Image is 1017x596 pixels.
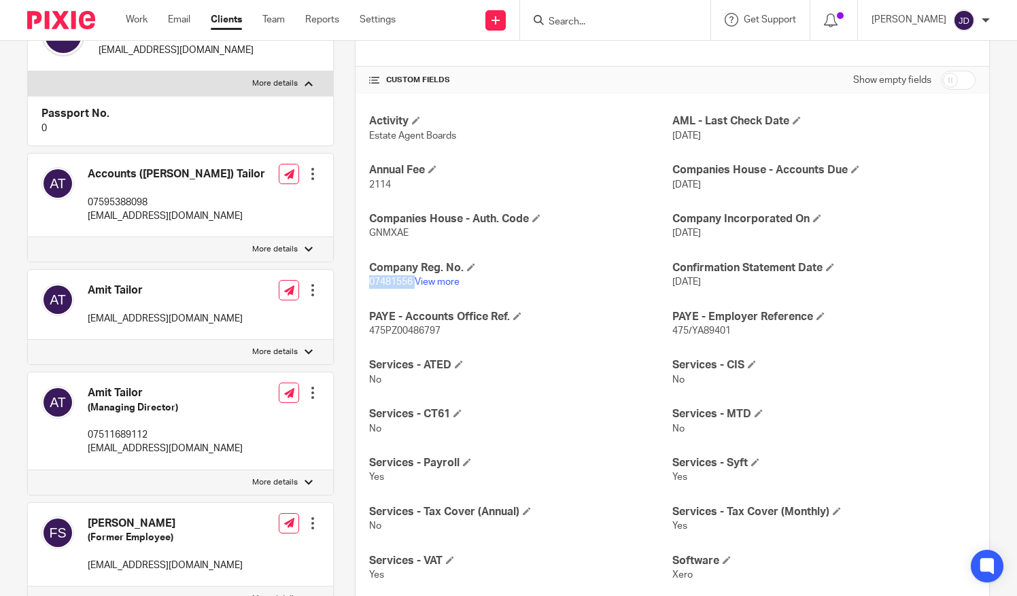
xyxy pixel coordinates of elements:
[41,167,74,200] img: svg%3E
[369,521,381,531] span: No
[369,407,672,421] h4: Services - CT61
[672,212,976,226] h4: Company Incorporated On
[369,570,384,580] span: Yes
[88,531,243,544] h5: (Former Employee)
[369,456,672,470] h4: Services - Payroll
[88,386,243,400] h4: Amit Tailor
[369,212,672,226] h4: Companies House - Auth. Code
[672,261,976,275] h4: Confirmation Statement Date
[88,283,243,298] h4: Amit Tailor
[41,283,74,316] img: svg%3E
[369,163,672,177] h4: Annual Fee
[672,407,976,421] h4: Services - MTD
[369,277,413,287] span: 07481556
[99,43,254,57] p: [EMAIL_ADDRESS][DOMAIN_NAME]
[369,228,409,238] span: GNMXAE
[41,386,74,419] img: svg%3E
[211,13,242,27] a: Clients
[369,505,672,519] h4: Services - Tax Cover (Annual)
[88,401,243,415] h5: (Managing Director)
[88,196,265,209] p: 07595388098
[88,516,243,531] h4: [PERSON_NAME]
[744,15,796,24] span: Get Support
[872,13,946,27] p: [PERSON_NAME]
[369,472,384,482] span: Yes
[415,277,460,287] a: View more
[252,347,298,357] p: More details
[41,107,320,121] h4: Passport No.
[88,442,243,455] p: [EMAIL_ADDRESS][DOMAIN_NAME]
[672,456,976,470] h4: Services - Syft
[853,73,931,87] label: Show empty fields
[672,163,976,177] h4: Companies House - Accounts Due
[126,13,148,27] a: Work
[41,122,320,135] p: 0
[369,358,672,372] h4: Services - ATED
[168,13,190,27] a: Email
[88,167,265,181] h4: Accounts ([PERSON_NAME]) Tailor
[672,277,701,287] span: [DATE]
[672,180,701,190] span: [DATE]
[369,75,672,86] h4: CUSTOM FIELDS
[252,78,298,89] p: More details
[369,180,391,190] span: 2114
[672,424,685,434] span: No
[672,570,693,580] span: Xero
[672,310,976,324] h4: PAYE - Employer Reference
[369,131,456,141] span: Estate Agent Boards
[672,554,976,568] h4: Software
[88,428,243,442] p: 07511689112
[360,13,396,27] a: Settings
[369,326,441,336] span: 475PZ00486797
[88,559,243,572] p: [EMAIL_ADDRESS][DOMAIN_NAME]
[27,11,95,29] img: Pixie
[672,375,685,385] span: No
[547,16,670,29] input: Search
[369,310,672,324] h4: PAYE - Accounts Office Ref.
[41,516,74,549] img: svg%3E
[369,554,672,568] h4: Services - VAT
[369,424,381,434] span: No
[88,312,243,326] p: [EMAIL_ADDRESS][DOMAIN_NAME]
[672,131,701,141] span: [DATE]
[262,13,285,27] a: Team
[953,10,975,31] img: svg%3E
[252,244,298,255] p: More details
[305,13,339,27] a: Reports
[672,472,687,482] span: Yes
[369,114,672,128] h4: Activity
[672,228,701,238] span: [DATE]
[672,521,687,531] span: Yes
[369,375,381,385] span: No
[672,114,976,128] h4: AML - Last Check Date
[88,209,265,223] p: [EMAIL_ADDRESS][DOMAIN_NAME]
[672,505,976,519] h4: Services - Tax Cover (Monthly)
[369,261,672,275] h4: Company Reg. No.
[252,477,298,488] p: More details
[672,326,731,336] span: 475/YA89401
[672,358,976,372] h4: Services - CIS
